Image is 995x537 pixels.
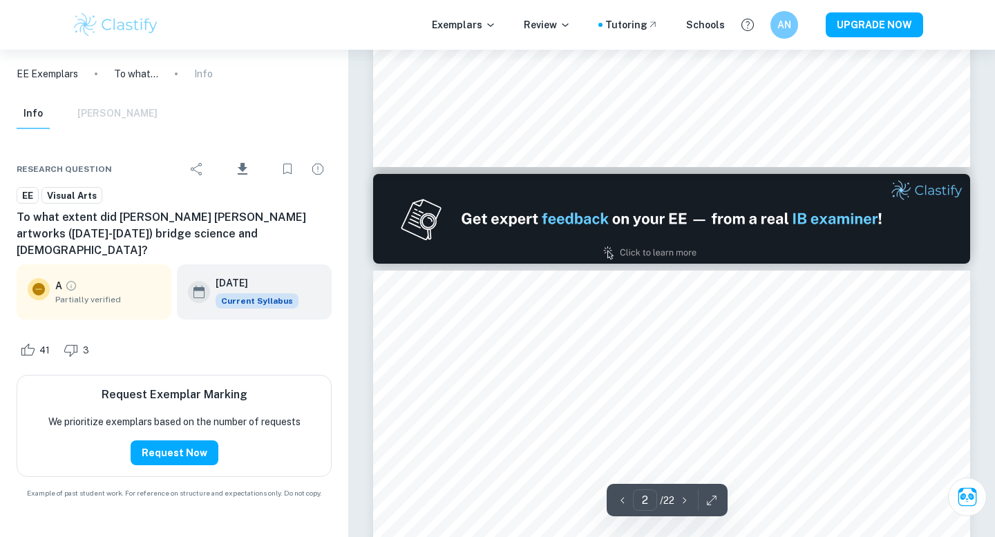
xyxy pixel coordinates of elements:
[214,151,271,187] div: Download
[55,293,160,306] span: Partially verified
[777,17,793,32] h6: AN
[17,99,50,129] button: Info
[75,344,97,358] span: 3
[102,387,247,403] h6: Request Exemplar Marking
[72,11,160,39] img: Clastify logo
[17,187,39,204] a: EE
[660,493,674,508] p: / 22
[605,17,658,32] a: Tutoring
[183,155,211,183] div: Share
[114,66,158,81] p: To what extent did [PERSON_NAME] [PERSON_NAME] artworks ([DATE]-[DATE]) bridge science and [DEMOG...
[17,488,332,498] span: Example of past student work. For reference on structure and expectations only. Do not copy.
[736,13,759,37] button: Help and Feedback
[60,339,97,361] div: Dislike
[17,339,57,361] div: Like
[686,17,725,32] a: Schools
[304,155,332,183] div: Report issue
[948,478,987,516] button: Ask Clai
[373,174,970,264] img: Ad
[42,189,102,203] span: Visual Arts
[131,440,218,465] button: Request Now
[432,17,496,32] p: Exemplars
[524,17,571,32] p: Review
[216,275,287,291] h6: [DATE]
[32,344,57,358] span: 41
[17,189,38,203] span: EE
[274,155,301,183] div: Bookmark
[216,293,298,309] span: Current Syllabus
[17,209,332,259] h6: To what extent did [PERSON_NAME] [PERSON_NAME] artworks ([DATE]-[DATE]) bridge science and [DEMOG...
[48,414,301,429] p: We prioritize exemplars based on the number of requests
[41,187,102,204] a: Visual Arts
[770,11,798,39] button: AN
[826,12,923,37] button: UPGRADE NOW
[17,66,78,81] a: EE Exemplars
[216,293,298,309] div: This exemplar is based on the current syllabus. Feel free to refer to it for inspiration/ideas wh...
[194,66,213,81] p: Info
[17,163,112,175] span: Research question
[55,278,62,293] p: A
[65,280,77,292] a: Grade partially verified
